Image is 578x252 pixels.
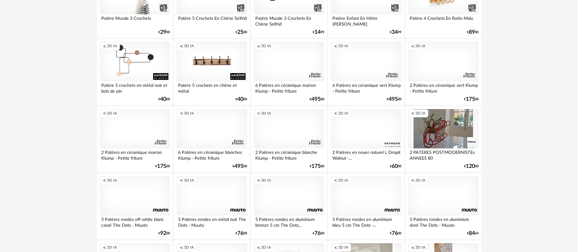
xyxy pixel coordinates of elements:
span: 3D IA [415,245,425,250]
span: 25 [237,30,243,34]
div: 5 Patères rondes en métal noir The Dots - Muuto [177,215,247,228]
div: 6 Patères en céramique blanches Klump - Petite friture [177,148,247,161]
div: € 00 [464,164,479,169]
span: 495 [389,97,398,101]
span: 3D IA [184,245,194,250]
div: 2 Patères en céramique vert Klump - Petite friture [408,81,478,94]
span: 3D IA [415,44,425,48]
a: Creation icon 3D IA Patère 5 crochets en chêne et métal €4000 [174,39,250,105]
span: 89 [469,30,475,34]
span: 3D IA [184,178,194,183]
div: € 00 [467,30,479,34]
div: € 00 [313,231,324,236]
span: Creation icon [180,178,183,183]
span: 3D IA [184,44,194,48]
div: Patère Murale 3 Crochets En Chêne Selfrid [254,14,324,27]
span: 29 [160,30,166,34]
div: Patère Enfant En Hêtre [PERSON_NAME] [331,14,401,27]
span: 76 [392,231,398,236]
span: 76 [237,231,243,236]
div: 2 Patères en céramique marron Klump - Petite friture [100,148,170,161]
span: Creation icon [103,111,106,116]
div: 6 Patères en céramique vert Klump - Petite friture [331,81,401,94]
span: Creation icon [411,245,415,250]
a: Creation icon 3D IA 2 Patères en céramique marron Klump - Petite friture €17500 [97,106,173,172]
div: € 00 [464,97,479,101]
span: Creation icon [334,111,338,116]
span: 3D IA [107,111,117,116]
span: 3D IA [338,245,348,250]
span: Creation icon [334,245,338,250]
div: € 64 [467,231,479,236]
a: Creation icon 3D IA Patère 5 crochets en métal noir et bois de pin €4000 [97,39,173,105]
span: 60 [392,164,398,169]
span: Creation icon [257,44,260,48]
span: 120 [466,164,475,169]
span: 3D IA [107,178,117,183]
span: 3D IA [415,111,425,116]
span: 14 [314,30,321,34]
span: 40 [160,97,166,101]
div: 5 Patères rondes en aluminium doré The Dots - Muuto [408,215,478,228]
a: Creation icon 3D IA 2 Patères en céramique blanche Klump - Petite friture €17500 [251,106,327,172]
span: Creation icon [257,178,260,183]
div: € 00 [235,30,247,34]
span: 495 [234,164,243,169]
div: € 00 [390,231,401,236]
div: Patère 4 Crochets En Rotin Malu [408,14,478,27]
div: € 99 [390,30,401,34]
span: Creation icon [103,245,106,250]
span: 3D IA [261,245,271,250]
span: 3D IA [184,111,194,116]
div: € 00 [158,97,170,101]
span: 34 [392,30,398,34]
div: 2 PATERES POSTMODERNISTEs ANNEES 80 [408,148,478,161]
div: 5 Patères rondes off-white blanc cassé The Dots - Muuto [100,215,170,228]
div: Patère Murale 3 Crochets [100,14,170,27]
span: Creation icon [103,178,106,183]
div: € 00 [158,231,170,236]
span: Creation icon [411,111,415,116]
div: 6 Patères en céramique marron Klump - Petite friture [254,81,324,94]
span: 3D IA [107,245,117,250]
span: 175 [466,97,475,101]
span: 175 [157,164,166,169]
div: € 00 [232,164,247,169]
a: Creation icon 3D IA 5 Patères rondes en aluminium bronze 5 cm The Dots... €7600 [251,173,327,239]
div: 2 Patères en céramique blanche Klump - Petite friture [254,148,324,161]
span: Creation icon [411,178,415,183]
span: 3D IA [338,178,348,183]
div: € 00 [235,231,247,236]
div: € 00 [155,164,170,169]
div: 5 Patères rondes en aluminium bronze 5 cm The Dots... [254,215,324,228]
span: Creation icon [103,44,106,48]
a: Creation icon 3D IA 2 Patères en céramique vert Klump - Petite friture €17500 [405,39,481,105]
span: Creation icon [180,245,183,250]
span: Creation icon [411,44,415,48]
a: Creation icon 3D IA 6 Patères en céramique vert Klump - Petite friture €49500 [328,39,404,105]
a: Creation icon 3D IA 5 Patères rondes en aluminium doré The Dots - Muuto €8464 [405,173,481,239]
span: 92 [160,231,166,236]
span: 3D IA [338,111,348,116]
a: Creation icon 3D IA 6 Patères en céramique blanches Klump - Petite friture €49500 [174,106,250,172]
div: € 00 [235,97,247,101]
div: 2 Patères en noyer naturel L Dropit Walnut -... [331,148,401,161]
span: Creation icon [334,44,338,48]
span: 3D IA [261,44,271,48]
div: € 00 [310,164,324,169]
div: € 00 [158,30,170,34]
a: Creation icon 3D IA 2 PATERES POSTMODERNISTEs ANNEES 80 €12000 [405,106,481,172]
div: Patère 5 crochets en métal noir et bois de pin [100,81,170,94]
div: 5 Patères rondes en aluminium bleu 5 cm The Dots -... [331,215,401,228]
span: 495 [311,97,321,101]
span: Creation icon [180,44,183,48]
div: € 99 [313,30,324,34]
a: Creation icon 3D IA 6 Patères en céramique marron Klump - Petite friture €49500 [251,39,327,105]
span: Creation icon [180,111,183,116]
div: Patère 5 Crochets En Chêne Selfrid [177,14,247,27]
span: 76 [314,231,321,236]
a: Creation icon 3D IA 2 Patères en noyer naturel L Dropit Walnut -... €6000 [328,106,404,172]
span: 3D IA [261,111,271,116]
div: € 00 [387,97,401,101]
span: 3D IA [261,178,271,183]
